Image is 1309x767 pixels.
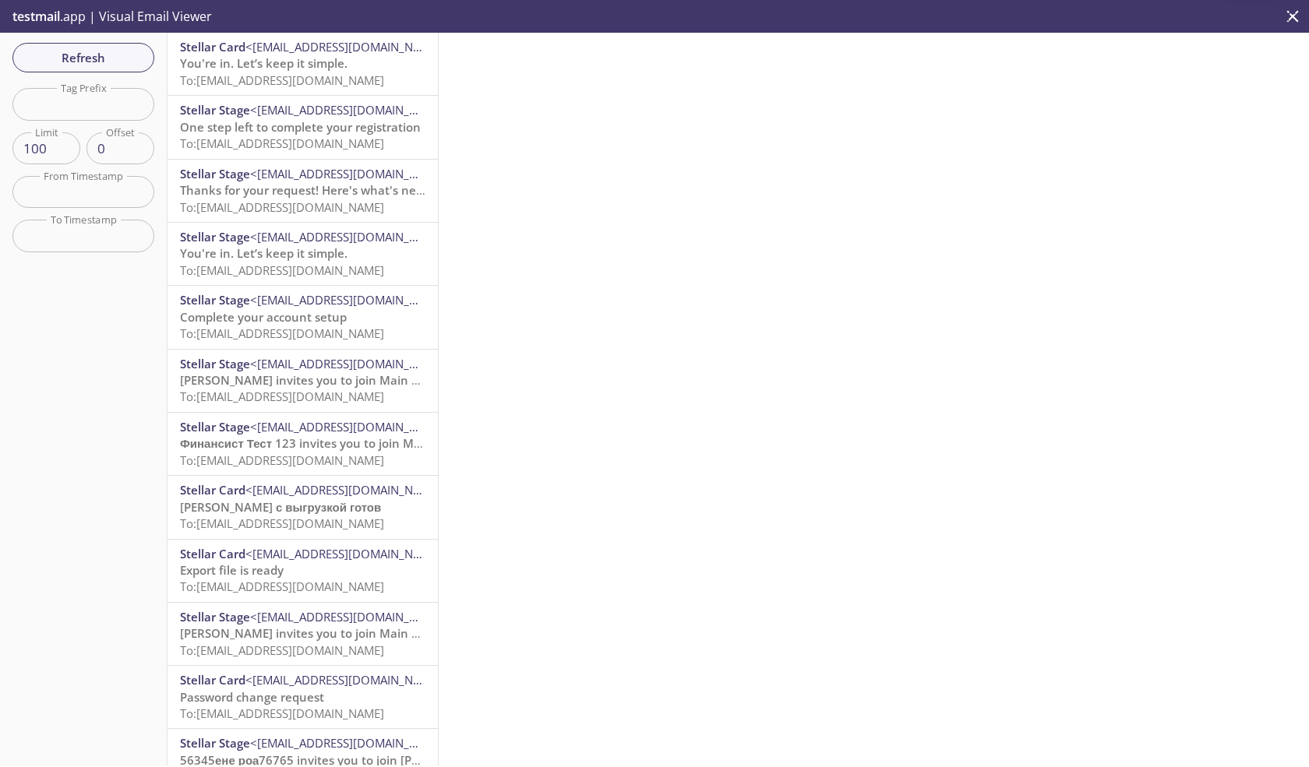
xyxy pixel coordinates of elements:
span: To: [EMAIL_ADDRESS][DOMAIN_NAME] [180,452,384,468]
span: <[EMAIL_ADDRESS][DOMAIN_NAME]> [250,166,452,181]
div: Stellar Stage<[EMAIL_ADDRESS][DOMAIN_NAME]>Финансист Тест 123 invites you to join Main CompanyTo:... [168,413,438,475]
span: Password change request [180,689,324,705]
span: <[EMAIL_ADDRESS][DOMAIN_NAME]> [245,672,447,688]
span: One step left to complete your registration [180,119,421,135]
div: Stellar Stage<[EMAIL_ADDRESS][DOMAIN_NAME]>You're in. Let’s keep it simple.To:[EMAIL_ADDRESS][DOM... [168,223,438,285]
span: Refresh [25,47,142,68]
div: Stellar Stage<[EMAIL_ADDRESS][DOMAIN_NAME]>Complete your account setupTo:[EMAIL_ADDRESS][DOMAIN_N... [168,286,438,348]
span: Stellar Stage [180,102,250,118]
span: To: [EMAIL_ADDRESS][DOMAIN_NAME] [180,135,384,151]
span: To: [EMAIL_ADDRESS][DOMAIN_NAME] [180,642,384,658]
span: To: [EMAIL_ADDRESS][DOMAIN_NAME] [180,389,384,404]
span: You're in. Let’s keep it simple. [180,245,348,261]
span: You're in. Let’s keep it simple. [180,55,348,71]
span: <[EMAIL_ADDRESS][DOMAIN_NAME]> [245,546,447,561]
button: Refresh [12,43,154,72]
div: Stellar Card<[EMAIL_ADDRESS][DOMAIN_NAME]>Password change requestTo:[EMAIL_ADDRESS][DOMAIN_NAME] [168,666,438,728]
span: Thanks for your request! Here's what's next [180,182,427,198]
div: Stellar Card<[EMAIL_ADDRESS][DOMAIN_NAME]>Export file is readyTo:[EMAIL_ADDRESS][DOMAIN_NAME] [168,540,438,602]
div: Stellar Stage<[EMAIL_ADDRESS][DOMAIN_NAME]>[PERSON_NAME] invites you to join Main CompanyTo:[EMAI... [168,603,438,665]
span: Export file is ready [180,562,284,578]
div: Stellar Stage<[EMAIL_ADDRESS][DOMAIN_NAME]>[PERSON_NAME] invites you to join Main CompanyTo:[EMAI... [168,350,438,412]
span: Финансист Тест 123 invites you to join Main Company [180,435,489,451]
span: <[EMAIL_ADDRESS][DOMAIN_NAME]> [250,229,452,245]
span: <[EMAIL_ADDRESS][DOMAIN_NAME]> [250,609,452,625]
span: To: [EMAIL_ADDRESS][DOMAIN_NAME] [180,262,384,278]
span: To: [EMAIL_ADDRESS][DOMAIN_NAME] [180,705,384,721]
span: Stellar Card [180,39,245,55]
span: <[EMAIL_ADDRESS][DOMAIN_NAME]> [250,419,452,435]
span: [PERSON_NAME] invites you to join Main Company [180,372,465,388]
span: Stellar Stage [180,735,250,751]
span: <[EMAIL_ADDRESS][DOMAIN_NAME]> [250,356,452,371]
span: To: [EMAIL_ADDRESS][DOMAIN_NAME] [180,72,384,88]
span: <[EMAIL_ADDRESS][DOMAIN_NAME]> [250,102,452,118]
span: Stellar Card [180,672,245,688]
span: testmail [12,8,60,25]
span: Stellar Stage [180,356,250,371]
span: Stellar Stage [180,292,250,308]
span: To: [EMAIL_ADDRESS][DOMAIN_NAME] [180,199,384,215]
span: [PERSON_NAME] invites you to join Main Company [180,625,465,641]
span: Stellar Stage [180,609,250,625]
span: To: [EMAIL_ADDRESS][DOMAIN_NAME] [180,325,384,341]
span: <[EMAIL_ADDRESS][DOMAIN_NAME]> [250,292,452,308]
div: Stellar Stage<[EMAIL_ADDRESS][DOMAIN_NAME]>Thanks for your request! Here's what's nextTo:[EMAIL_A... [168,160,438,222]
span: Stellar Card [180,482,245,498]
div: Stellar Card<[EMAIL_ADDRESS][DOMAIN_NAME]>[PERSON_NAME] с выгрузкой готовTo:[EMAIL_ADDRESS][DOMAI... [168,476,438,538]
div: Stellar Card<[EMAIL_ADDRESS][DOMAIN_NAME]>You're in. Let’s keep it simple.To:[EMAIL_ADDRESS][DOMA... [168,33,438,95]
span: Stellar Card [180,546,245,561]
span: [PERSON_NAME] с выгрузкой готов [180,499,381,515]
span: <[EMAIL_ADDRESS][DOMAIN_NAME]> [245,482,447,498]
span: Stellar Stage [180,166,250,181]
span: To: [EMAIL_ADDRESS][DOMAIN_NAME] [180,579,384,594]
span: Complete your account setup [180,309,347,325]
div: Stellar Stage<[EMAIL_ADDRESS][DOMAIN_NAME]>One step left to complete your registrationTo:[EMAIL_A... [168,96,438,158]
span: Stellar Stage [180,229,250,245]
span: <[EMAIL_ADDRESS][DOMAIN_NAME]> [245,39,447,55]
span: <[EMAIL_ADDRESS][DOMAIN_NAME]> [250,735,452,751]
span: To: [EMAIL_ADDRESS][DOMAIN_NAME] [180,515,384,531]
span: Stellar Stage [180,419,250,435]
